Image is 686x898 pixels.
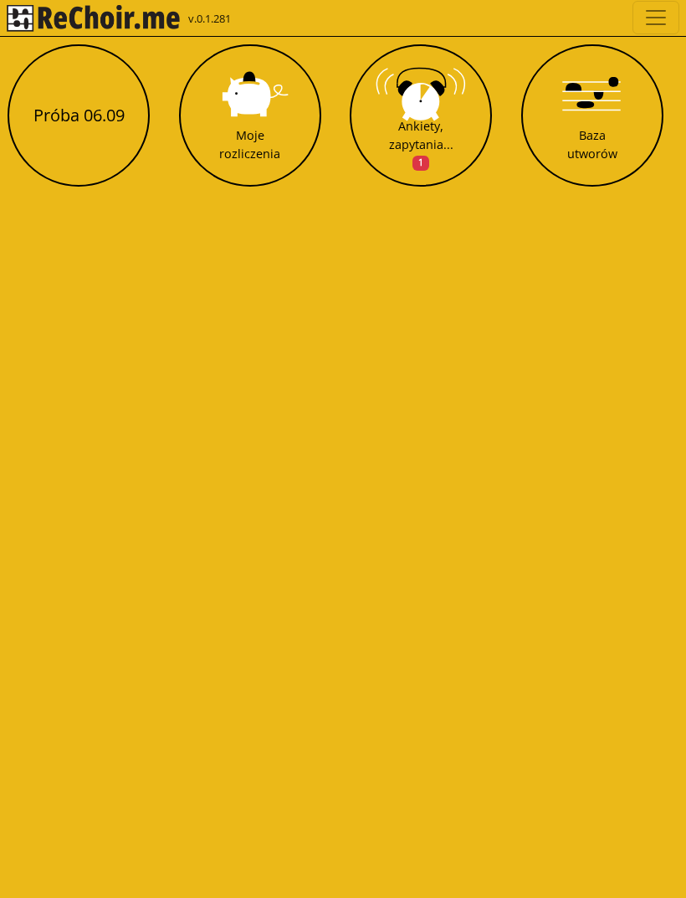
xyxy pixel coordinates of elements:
button: Baza utworów [521,44,663,187]
div: Ankiety, zapytania... [389,117,453,172]
span: v.0.1.281 [188,11,231,28]
button: Ankiety, zapytania...1 [350,44,492,187]
button: Moje rozliczenia [179,44,321,187]
button: Próba 06.09 [8,44,150,187]
img: rekłajer mi [7,5,180,32]
button: Toggle navigation [632,1,679,34]
div: Baza utworów [567,126,617,162]
div: Moje rozliczenia [219,126,280,162]
span: 1 [412,156,429,171]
